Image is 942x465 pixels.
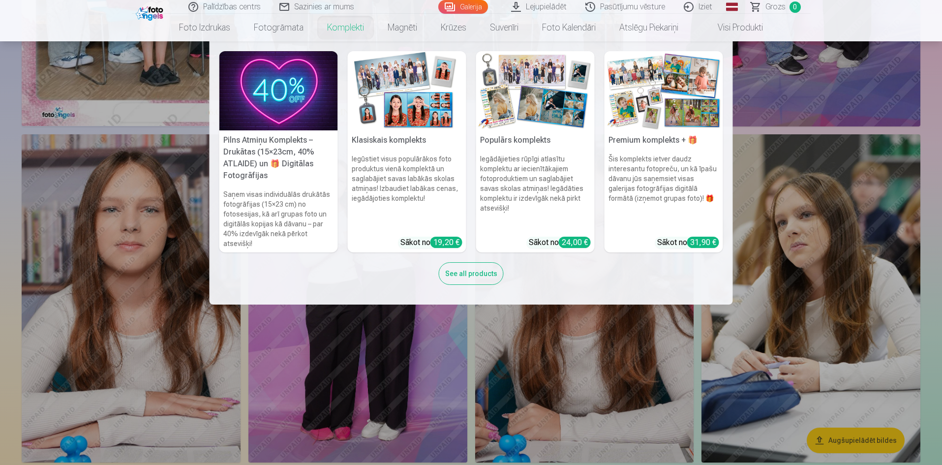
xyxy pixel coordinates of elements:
div: Sākot no [657,237,719,248]
h6: Iegādājieties rūpīgi atlasītu komplektu ar iecienītākajiem fotoproduktiem un saglabājiet savas sk... [476,150,595,233]
h6: Saņem visas individuālās drukātās fotogrāfijas (15×23 cm) no fotosesijas, kā arī grupas foto un d... [219,186,338,252]
img: /fa1 [136,4,166,21]
a: Klasiskais komplektsKlasiskais komplektsIegūstiet visus populārākos foto produktus vienā komplekt... [348,51,466,252]
a: Visi produkti [690,14,775,41]
a: Premium komplekts + 🎁 Premium komplekts + 🎁Šis komplekts ietver daudz interesantu fotopreču, un k... [605,51,723,252]
h5: Klasiskais komplekts [348,130,466,150]
h6: Iegūstiet visus populārākos foto produktus vienā komplektā un saglabājiet savas labākās skolas at... [348,150,466,233]
h5: Pilns Atmiņu Komplekts – Drukātas (15×23cm, 40% ATLAIDE) un 🎁 Digitālas Fotogrāfijas [219,130,338,186]
a: Atslēgu piekariņi [608,14,690,41]
span: 0 [790,1,801,13]
img: Klasiskais komplekts [348,51,466,130]
div: 31,90 € [687,237,719,248]
div: 19,20 € [430,237,462,248]
h6: Šis komplekts ietver daudz interesantu fotopreču, un kā īpašu dāvanu jūs saņemsiet visas galerija... [605,150,723,233]
div: Sākot no [400,237,462,248]
div: See all products [439,262,504,285]
a: Krūzes [429,14,478,41]
div: 24,00 € [559,237,591,248]
a: Magnēti [376,14,429,41]
div: Sākot no [529,237,591,248]
a: Foto izdrukas [167,14,242,41]
a: Foto kalendāri [530,14,608,41]
a: Populārs komplektsPopulārs komplektsIegādājieties rūpīgi atlasītu komplektu ar iecienītākajiem fo... [476,51,595,252]
a: See all products [439,268,504,278]
img: Pilns Atmiņu Komplekts – Drukātas (15×23cm, 40% ATLAIDE) un 🎁 Digitālas Fotogrāfijas [219,51,338,130]
a: Suvenīri [478,14,530,41]
h5: Populārs komplekts [476,130,595,150]
img: Populārs komplekts [476,51,595,130]
span: Grozs [765,1,786,13]
img: Premium komplekts + 🎁 [605,51,723,130]
a: Fotogrāmata [242,14,315,41]
h5: Premium komplekts + 🎁 [605,130,723,150]
a: Pilns Atmiņu Komplekts – Drukātas (15×23cm, 40% ATLAIDE) un 🎁 Digitālas Fotogrāfijas Pilns Atmiņu... [219,51,338,252]
a: Komplekti [315,14,376,41]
